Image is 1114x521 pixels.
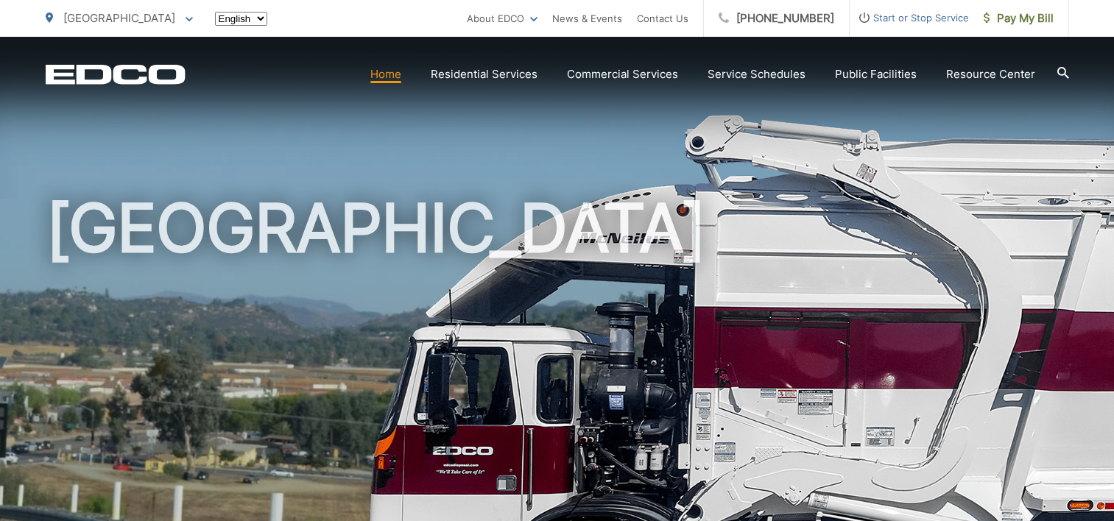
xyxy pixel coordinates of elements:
[946,65,1035,83] a: Resource Center
[370,65,401,83] a: Home
[63,11,175,25] span: [GEOGRAPHIC_DATA]
[835,65,917,83] a: Public Facilities
[46,64,186,85] a: EDCD logo. Return to the homepage.
[567,65,678,83] a: Commercial Services
[552,10,622,27] a: News & Events
[984,10,1054,27] span: Pay My Bill
[467,10,537,27] a: About EDCO
[215,12,267,26] select: Select a language
[708,65,805,83] a: Service Schedules
[431,65,537,83] a: Residential Services
[637,10,688,27] a: Contact Us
